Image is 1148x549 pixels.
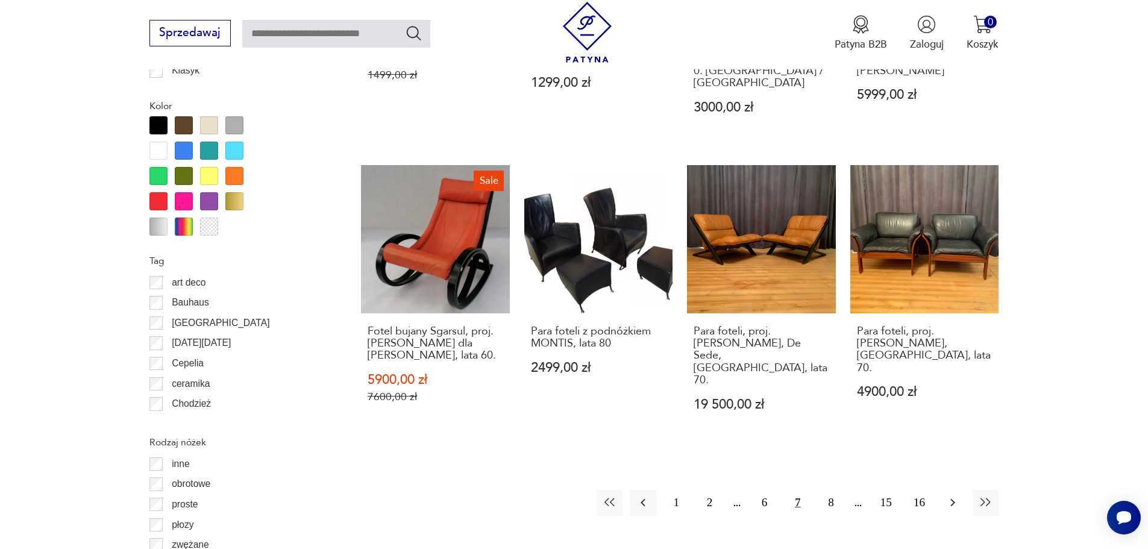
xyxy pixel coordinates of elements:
[361,165,510,439] a: SaleFotel bujany Sgarsul, proj. Gae Aulenti dla Poltronova, lata 60.Fotel bujany Sgarsul, proj. [...
[663,490,689,516] button: 1
[531,362,667,374] p: 2499,00 zł
[557,2,618,63] img: Patyna - sklep z meblami i dekoracjami vintage
[172,295,209,310] p: Bauhaus
[984,16,997,28] div: 0
[697,490,723,516] button: 2
[531,325,667,350] h3: Para foteli z podnóżkiem MONTIS, lata 80
[149,98,327,114] p: Kolor
[172,356,204,371] p: Cepelia
[1107,501,1141,535] iframe: Smartsupp widget button
[368,391,503,403] p: 7600,00 zł
[524,165,673,439] a: Para foteli z podnóżkiem MONTIS, lata 80Para foteli z podnóżkiem MONTIS, lata 802499,00 zł
[149,434,327,450] p: Rodzaj nóżek
[172,275,205,290] p: art deco
[857,325,993,375] h3: Para foteli, proj. [PERSON_NAME], [GEOGRAPHIC_DATA], lata 70.
[172,396,211,412] p: Chodzież
[857,28,993,77] h3: Fotel skórzany brązowy, szwajcarski design, lata 70., produkcja: [PERSON_NAME]
[172,335,231,351] p: [DATE][DATE]
[172,63,199,78] p: Klasyk
[172,456,189,472] p: inne
[172,416,208,432] p: Ćmielów
[531,77,667,89] p: 1299,00 zł
[368,69,503,81] p: 1499,00 zł
[694,325,829,387] h3: Para foteli, proj. [PERSON_NAME], De Sede, [GEOGRAPHIC_DATA], lata 70.
[835,15,887,51] a: Ikona medaluPatyna B2B
[852,15,870,34] img: Ikona medalu
[967,15,999,51] button: 0Koszyk
[785,490,811,516] button: 7
[172,517,193,533] p: płozy
[368,325,503,362] h3: Fotel bujany Sgarsul, proj. [PERSON_NAME] dla [PERSON_NAME], lata 60.
[906,490,932,516] button: 16
[172,497,198,512] p: proste
[973,15,992,34] img: Ikona koszyka
[149,20,231,46] button: Sprzedawaj
[835,15,887,51] button: Patyna B2B
[149,29,231,39] a: Sprzedawaj
[694,398,829,411] p: 19 500,00 zł
[694,28,829,89] h3: 4x Fotele kangurki "SIESTA" [GEOGRAPHIC_DATA],1970. [GEOGRAPHIC_DATA] / [GEOGRAPHIC_DATA]
[910,37,944,51] p: Zaloguj
[172,315,269,331] p: [GEOGRAPHIC_DATA]
[835,37,887,51] p: Patyna B2B
[687,165,836,439] a: Para foteli, proj. Ueli Berger, De Sede, Szwajcaria, lata 70.Para foteli, proj. [PERSON_NAME], De...
[857,386,993,398] p: 4900,00 zł
[405,24,422,42] button: Szukaj
[910,15,944,51] button: Zaloguj
[967,37,999,51] p: Koszyk
[917,15,936,34] img: Ikonka użytkownika
[818,490,844,516] button: 8
[751,490,777,516] button: 6
[873,490,899,516] button: 15
[368,374,503,386] p: 5900,00 zł
[857,89,993,101] p: 5999,00 zł
[172,476,210,492] p: obrotowe
[149,253,327,269] p: Tag
[172,376,210,392] p: ceramika
[850,165,999,439] a: Para foteli, proj. Illum Wikkelsø, Dania, lata 70.Para foteli, proj. [PERSON_NAME], [GEOGRAPHIC_D...
[694,101,829,114] p: 3000,00 zł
